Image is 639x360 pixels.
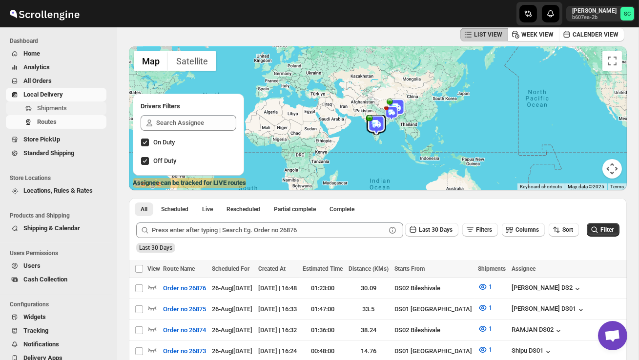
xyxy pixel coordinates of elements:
span: Columns [515,226,539,233]
div: 00:48:00 [303,346,343,356]
span: Last 30 Days [419,226,453,233]
div: DS02 Bileshivale [394,283,472,293]
span: All Orders [23,77,52,84]
span: 1 [489,325,492,332]
span: 1 [489,346,492,353]
span: Notifications [23,340,59,348]
button: Notifications [6,338,106,351]
label: Assignee can be tracked for LIVE routes [133,178,246,188]
span: Rescheduled [227,205,260,213]
button: Analytics [6,60,106,74]
button: Columns [502,223,545,237]
span: Standard Shipping [23,149,74,157]
span: Cash Collection [23,276,67,283]
button: User menu [566,6,635,21]
button: Order no 26876 [157,280,212,296]
span: LIST VIEW [474,31,502,39]
span: Assignee [512,265,536,272]
span: Starts From [394,265,425,272]
button: 1 [472,321,498,337]
text: SC [624,11,631,17]
div: [DATE] | 16:48 [258,283,297,293]
span: Configurations [10,300,110,308]
button: CALENDER VIEW [559,28,624,41]
button: Filters [462,223,498,237]
img: Google [131,178,164,190]
p: [PERSON_NAME] [572,7,617,15]
span: Route Name [163,265,195,272]
button: Show satellite imagery [168,51,216,71]
div: 01:36:00 [303,325,343,335]
input: Press enter after typing | Search Eg. Order no 26876 [152,222,386,238]
button: Shipments [6,101,106,115]
a: Open this area in Google Maps (opens a new window) [131,178,164,190]
span: Scheduled For [212,265,249,272]
span: Home [23,50,40,57]
div: 01:47:00 [303,304,343,314]
button: Order no 26875 [157,301,212,317]
button: Tracking [6,324,106,338]
button: Sort [549,223,579,237]
div: [DATE] | 16:33 [258,304,297,314]
button: Order no 26874 [157,322,212,338]
button: Filter [587,223,619,237]
span: 26-Aug | [DATE] [212,284,252,292]
p: b607ea-2b [572,15,617,20]
button: Users [6,259,106,273]
button: Routes [6,115,106,129]
button: LIST VIEW [460,28,508,41]
span: All [141,205,147,213]
button: Home [6,47,106,60]
span: Tracking [23,327,48,334]
span: Users [23,262,41,269]
input: Search Assignee [156,115,236,131]
div: [DATE] | 16:32 [258,325,297,335]
div: 01:23:00 [303,283,343,293]
span: Order no 26876 [163,283,206,293]
button: Shipping & Calendar [6,221,106,235]
div: RAMJAN DS02 [512,326,563,336]
button: 1 [472,300,498,316]
span: Scheduled [161,205,188,213]
span: Distance (KMs) [349,265,389,272]
button: 1 [472,279,498,295]
button: Keyboard shortcuts [520,183,562,190]
button: Toggle fullscreen view [602,51,622,71]
span: Local Delivery [23,91,63,98]
span: Shipments [37,104,67,112]
span: Shipments [478,265,506,272]
button: Map camera controls [602,159,622,179]
button: Shipu DS01 [512,347,553,357]
span: Analytics [23,63,50,71]
button: Order no 26873 [157,343,212,359]
div: [DATE] | 16:24 [258,346,297,356]
div: [PERSON_NAME] DS2 [512,284,582,294]
button: Locations, Rules & Rates [6,184,106,198]
span: 26-Aug | [DATE] [212,347,252,355]
span: Products and Shipping [10,212,110,220]
div: DS01 [GEOGRAPHIC_DATA] [394,346,472,356]
div: 30.09 [349,283,389,293]
button: Last 30 Days [405,223,458,237]
span: On Duty [153,139,175,146]
button: [PERSON_NAME] DS01 [512,305,586,315]
div: 14.76 [349,346,389,356]
a: Open chat [598,321,627,350]
span: Routes [37,118,57,125]
span: Partial complete [274,205,316,213]
span: Estimated Time [303,265,343,272]
span: Last 30 Days [139,244,172,251]
span: Store Locations [10,174,110,182]
div: 33.5 [349,304,389,314]
span: Order no 26873 [163,346,206,356]
span: Created At [258,265,286,272]
span: 1 [489,283,492,290]
span: Widgets [23,313,46,320]
span: Map data ©2025 [568,184,604,189]
span: 26-Aug | [DATE] [212,305,252,313]
div: 38.24 [349,325,389,335]
span: 1 [489,304,492,311]
button: All Orders [6,74,106,88]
